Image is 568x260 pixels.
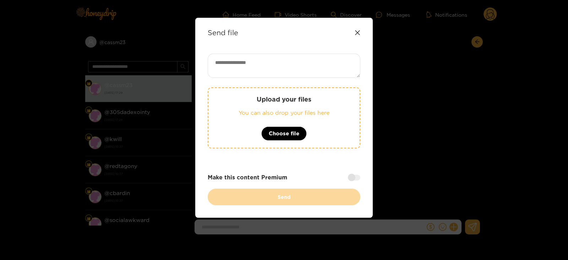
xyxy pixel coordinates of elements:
[269,129,299,138] span: Choose file
[261,126,307,141] button: Choose file
[208,28,238,37] strong: Send file
[223,109,345,117] p: You can also drop your files here
[223,95,345,103] p: Upload your files
[208,189,360,205] button: Send
[208,173,287,182] strong: Make this content Premium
